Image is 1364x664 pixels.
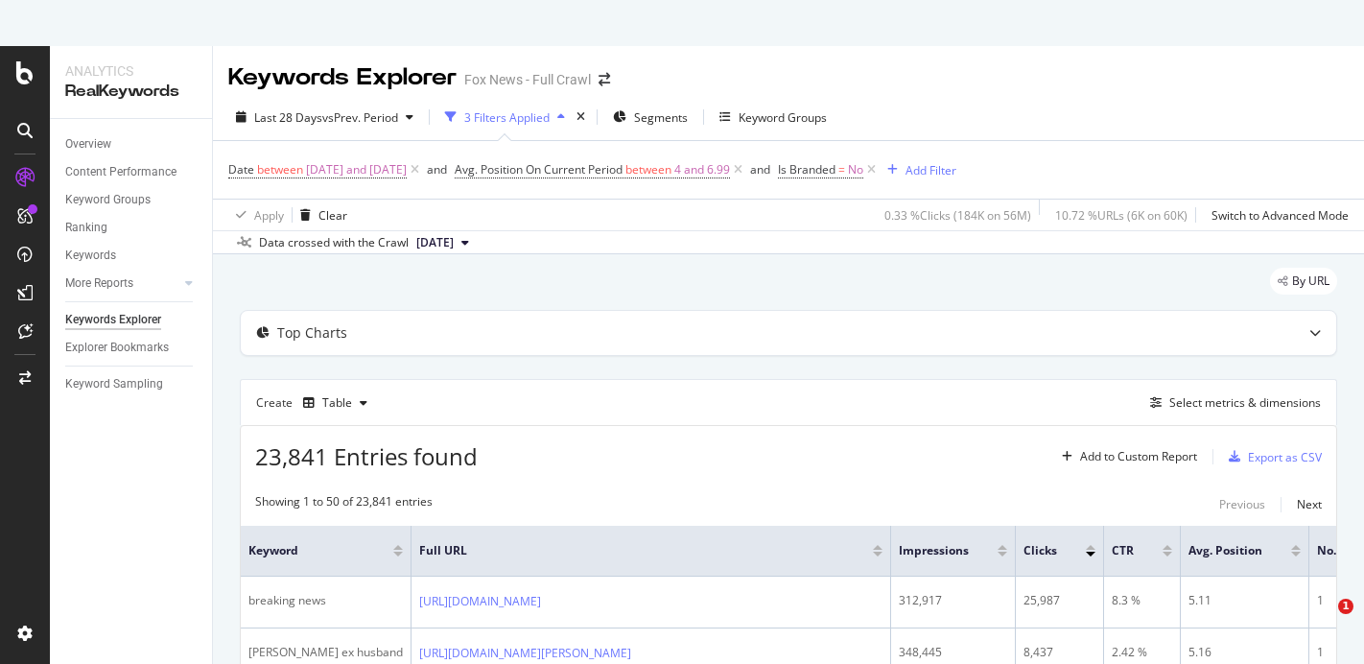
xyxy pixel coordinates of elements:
a: Keywords Explorer [65,310,199,330]
div: Keywords Explorer [65,310,161,330]
div: 312,917 [899,592,1007,609]
button: Clear [293,200,347,230]
button: Table [295,388,375,418]
span: Keyword [248,542,365,559]
a: Explorer Bookmarks [65,338,199,358]
div: RealKeywords [65,81,197,103]
button: [DATE] [409,231,477,254]
div: Create [256,388,375,418]
a: Keywords [65,246,199,266]
span: Is Branded [778,161,835,178]
div: Showing 1 to 50 of 23,841 entries [255,493,433,516]
div: Keywords [65,246,116,266]
div: legacy label [1270,268,1337,295]
span: By URL [1292,275,1329,287]
button: Previous [1219,493,1265,516]
div: 5.16 [1188,644,1301,661]
span: Impressions [899,542,969,559]
div: 25,987 [1023,592,1095,609]
div: 10.72 % URLs ( 6K on 60K ) [1055,207,1188,224]
div: [PERSON_NAME] ex husband [248,644,403,661]
button: Segments [605,102,695,132]
a: Content Performance [65,162,199,182]
span: 2025 Jul. 31st [416,234,454,251]
a: Keyword Sampling [65,374,199,394]
div: Analytics [65,61,197,81]
div: arrow-right-arrow-left [599,73,610,86]
div: Previous [1219,496,1265,512]
div: 8,437 [1023,644,1095,661]
button: and [427,160,447,178]
div: Export as CSV [1248,449,1322,465]
div: and [427,161,447,178]
span: Date [228,161,254,178]
div: 8.3 % [1112,592,1172,609]
div: Content Performance [65,162,176,182]
a: More Reports [65,273,179,294]
div: Keyword Groups [739,109,827,126]
span: 1 [1338,599,1353,614]
button: Add to Custom Report [1054,441,1197,472]
div: 348,445 [899,644,1007,661]
iframe: Intercom live chat [1299,599,1345,645]
div: Table [322,397,352,409]
div: Keywords Explorer [228,61,457,94]
a: [URL][DOMAIN_NAME][PERSON_NAME] [419,644,631,663]
a: Ranking [65,218,199,238]
button: and [750,160,770,178]
div: Keyword Sampling [65,374,163,394]
span: = [838,161,845,178]
div: Apply [254,207,284,224]
a: Overview [65,134,199,154]
span: Avg. Position [1188,542,1262,559]
button: Export as CSV [1221,441,1322,472]
div: Data crossed with the Crawl [259,234,409,251]
span: Last 28 Days [254,109,322,126]
div: Add Filter [905,162,956,178]
span: Avg. Position On Current Period [455,161,623,178]
div: Fox News - Full Crawl [464,70,591,89]
div: Select metrics & dimensions [1169,394,1321,411]
a: Keyword Groups [65,190,199,210]
div: Next [1297,496,1322,512]
span: No [848,156,863,183]
span: vs Prev. Period [322,109,398,126]
button: Select metrics & dimensions [1142,391,1321,415]
span: CTR [1112,542,1134,559]
span: 4 and 6.99 [674,156,730,183]
a: [URL][DOMAIN_NAME] [419,592,541,611]
div: 0.33 % Clicks ( 184K on 56M ) [884,207,1031,224]
div: More Reports [65,273,133,294]
div: 2.42 % [1112,644,1172,661]
div: Add to Custom Report [1080,451,1197,462]
button: Last 28 DaysvsPrev. Period [228,102,421,132]
span: Clicks [1023,542,1057,559]
div: 5.11 [1188,592,1301,609]
button: Keyword Groups [712,102,835,132]
button: Add Filter [880,158,956,181]
button: Apply [228,200,284,230]
button: 3 Filters Applied [437,102,573,132]
button: Next [1297,493,1322,516]
span: between [625,161,671,178]
div: 3 Filters Applied [464,109,550,126]
div: and [750,161,770,178]
div: Top Charts [277,323,347,343]
span: 23,841 Entries found [255,440,478,472]
span: between [257,161,303,178]
div: Keyword Groups [65,190,151,210]
div: Ranking [65,218,107,238]
div: Overview [65,134,111,154]
div: Clear [318,207,347,224]
div: Explorer Bookmarks [65,338,169,358]
div: Switch to Advanced Mode [1211,207,1349,224]
div: times [573,107,589,127]
button: Switch to Advanced Mode [1204,200,1349,230]
span: [DATE] and [DATE] [306,156,407,183]
div: breaking news [248,592,403,609]
span: Full URL [419,542,844,559]
span: Segments [634,109,688,126]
